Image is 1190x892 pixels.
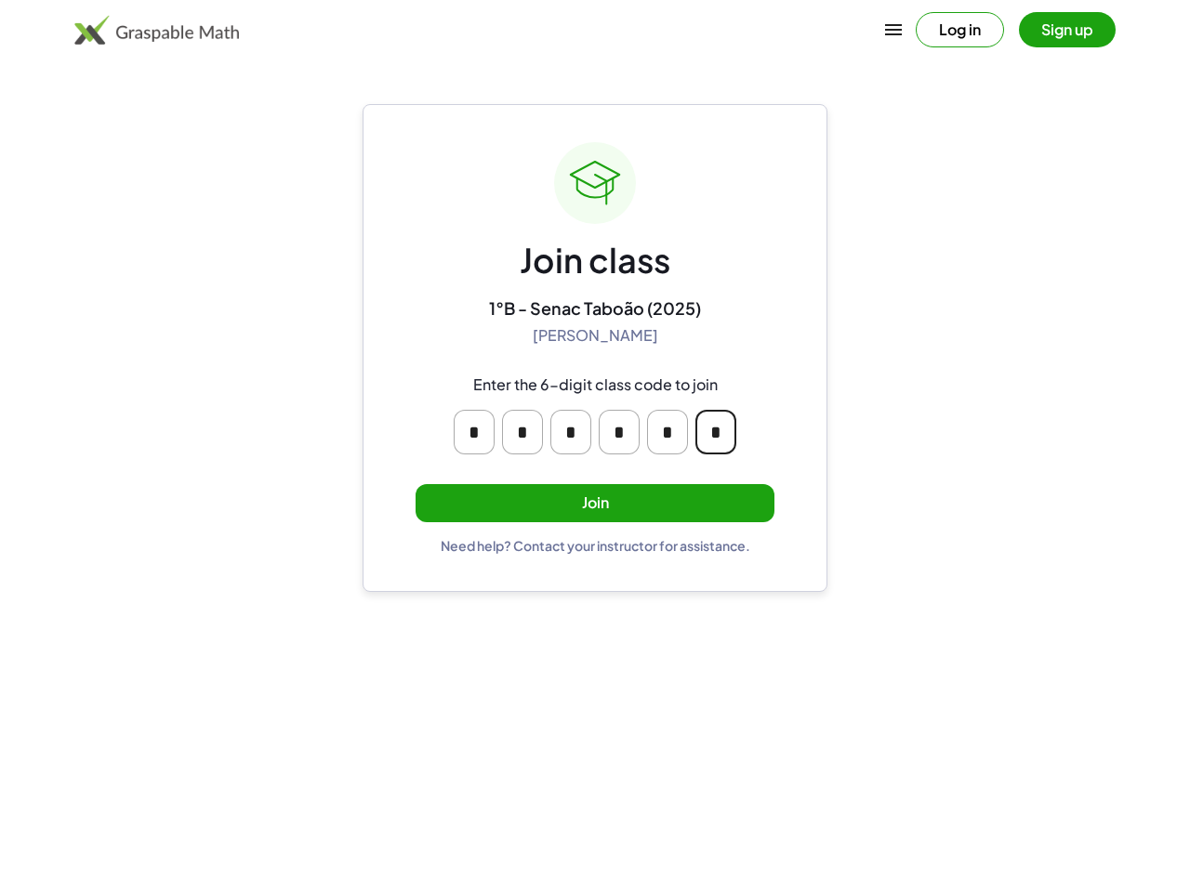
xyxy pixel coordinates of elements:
[695,410,736,454] input: Please enter OTP character 6
[647,410,688,454] input: Please enter OTP character 5
[489,297,701,319] div: 1°B - Senac Taboão (2025)
[1019,12,1116,47] button: Sign up
[599,410,640,454] input: Please enter OTP character 4
[502,410,543,454] input: Please enter OTP character 2
[533,326,658,346] div: [PERSON_NAME]
[550,410,591,454] input: Please enter OTP character 3
[416,484,774,522] button: Join
[473,375,718,395] div: Enter the 6-digit class code to join
[454,410,495,454] input: Please enter OTP character 1
[916,12,1004,47] button: Log in
[520,239,670,282] div: Join class
[441,537,750,554] div: Need help? Contact your instructor for assistance.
